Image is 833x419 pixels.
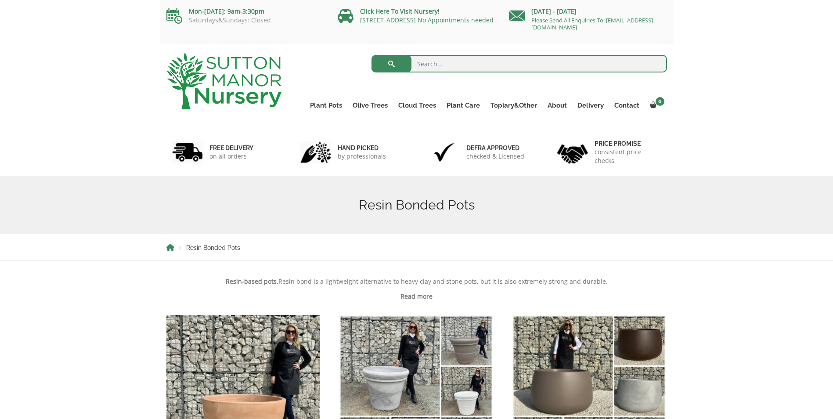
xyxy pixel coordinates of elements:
p: Saturdays&Sundays: Closed [166,17,325,24]
p: checked & Licensed [466,152,524,161]
h6: Price promise [595,140,661,148]
p: on all orders [209,152,253,161]
img: logo [166,53,281,109]
a: Topiary&Other [485,99,542,112]
p: [DATE] - [DATE] [509,6,667,17]
img: 2.jpg [300,141,331,163]
nav: Breadcrumbs [166,244,667,251]
img: 3.jpg [429,141,460,163]
span: 0 [656,97,664,106]
a: About [542,99,572,112]
p: Mon-[DATE]: 9am-3:30pm [166,6,325,17]
a: Please Send All Enquiries To: [EMAIL_ADDRESS][DOMAIN_NAME] [531,16,653,31]
h6: Defra approved [466,144,524,152]
h1: Resin Bonded Pots [166,197,667,213]
h6: FREE DELIVERY [209,144,253,152]
img: 1.jpg [172,141,203,163]
a: Cloud Trees [393,99,441,112]
a: Click Here To Visit Nursery! [360,7,440,15]
p: by professionals [338,152,386,161]
p: consistent price checks [595,148,661,165]
span: Resin Bonded Pots [186,244,240,251]
a: Plant Care [441,99,485,112]
h6: hand picked [338,144,386,152]
strong: Resin-based pots. [226,277,278,285]
a: Contact [609,99,645,112]
img: 4.jpg [557,139,588,166]
a: Plant Pots [305,99,347,112]
p: Resin bond is a lightweight alternative to heavy clay and stone pots, but it is also extremely st... [166,276,667,287]
input: Search... [371,55,667,72]
a: Olive Trees [347,99,393,112]
a: Delivery [572,99,609,112]
a: 0 [645,99,667,112]
span: Read more [400,292,433,300]
a: [STREET_ADDRESS] No Appointments needed [360,16,494,24]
